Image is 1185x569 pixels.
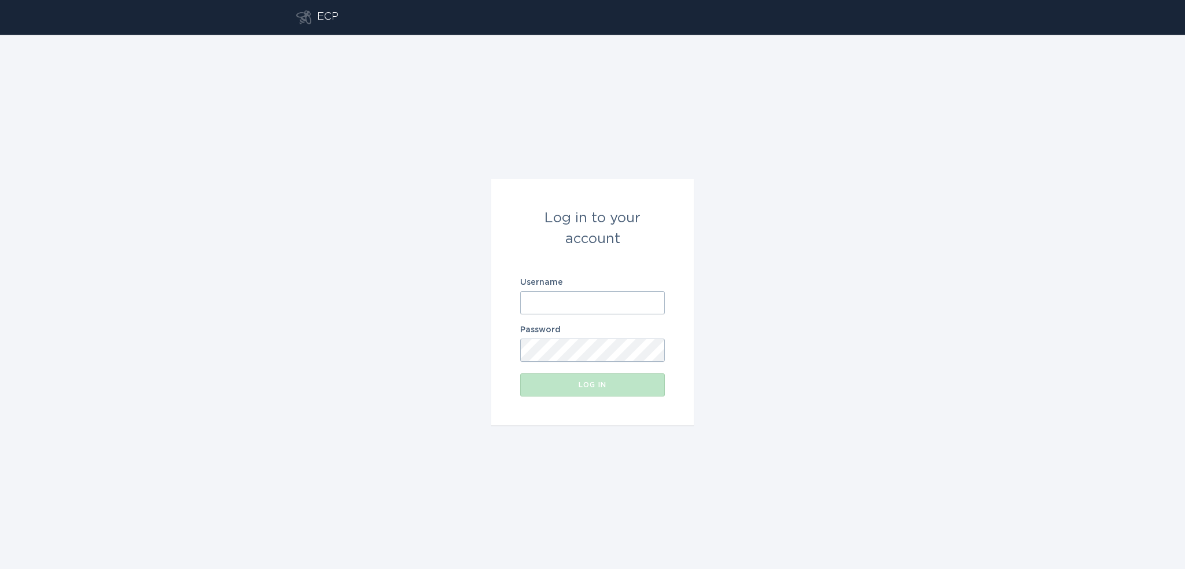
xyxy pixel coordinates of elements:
div: Log in to your account [520,208,665,249]
button: Go to dashboard [296,10,311,24]
label: Password [520,326,665,334]
div: Log in [526,381,659,388]
button: Log in [520,373,665,397]
label: Username [520,278,665,287]
div: ECP [317,10,338,24]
